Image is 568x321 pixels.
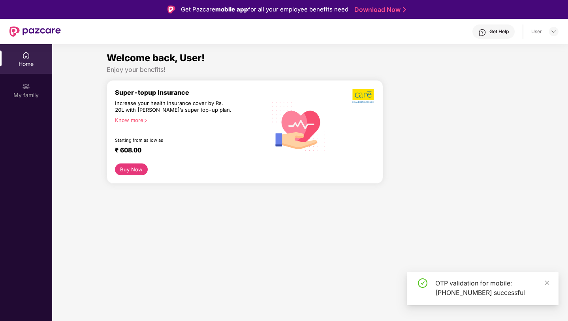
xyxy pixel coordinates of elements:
[115,137,233,143] div: Starting from as low as
[115,100,233,114] div: Increase your health insurance cover by Rs. 20L with [PERSON_NAME]’s super top-up plan.
[551,28,557,35] img: svg+xml;base64,PHN2ZyBpZD0iRHJvcGRvd24tMzJ4MzIiIHhtbG5zPSJodHRwOi8vd3d3LnczLm9yZy8yMDAwL3N2ZyIgd2...
[115,117,262,122] div: Know more
[167,6,175,13] img: Logo
[143,118,148,123] span: right
[107,66,514,74] div: Enjoy your benefits!
[107,52,205,64] span: Welcome back, User!
[115,88,267,96] div: Super-topup Insurance
[115,146,259,156] div: ₹ 608.00
[403,6,406,14] img: Stroke
[115,163,148,175] button: Buy Now
[354,6,404,14] a: Download Now
[181,5,348,14] div: Get Pazcare for all your employee benefits need
[215,6,248,13] strong: mobile app
[418,278,427,288] span: check-circle
[489,28,509,35] div: Get Help
[544,280,550,285] span: close
[352,88,375,103] img: b5dec4f62d2307b9de63beb79f102df3.png
[435,278,549,297] div: OTP validation for mobile: [PHONE_NUMBER] successful
[267,93,332,159] img: svg+xml;base64,PHN2ZyB4bWxucz0iaHR0cDovL3d3dy53My5vcmcvMjAwMC9zdmciIHhtbG5zOnhsaW5rPSJodHRwOi8vd3...
[22,51,30,59] img: svg+xml;base64,PHN2ZyBpZD0iSG9tZSIgeG1sbnM9Imh0dHA6Ly93d3cudzMub3JnLzIwMDAvc3ZnIiB3aWR0aD0iMjAiIG...
[478,28,486,36] img: svg+xml;base64,PHN2ZyBpZD0iSGVscC0zMngzMiIgeG1sbnM9Imh0dHA6Ly93d3cudzMub3JnLzIwMDAvc3ZnIiB3aWR0aD...
[9,26,61,37] img: New Pazcare Logo
[22,83,30,90] img: svg+xml;base64,PHN2ZyB3aWR0aD0iMjAiIGhlaWdodD0iMjAiIHZpZXdCb3g9IjAgMCAyMCAyMCIgZmlsbD0ibm9uZSIgeG...
[531,28,542,35] div: User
